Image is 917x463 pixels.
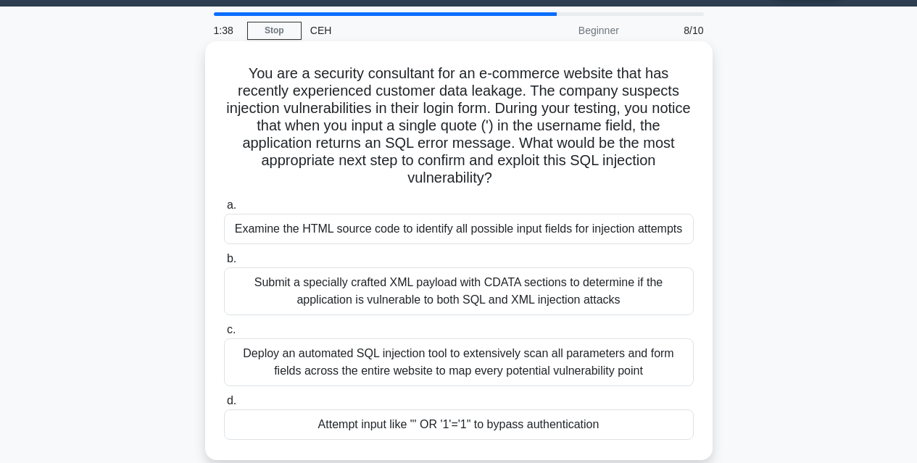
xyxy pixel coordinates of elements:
[227,323,236,335] span: c.
[247,22,302,40] a: Stop
[224,214,694,244] div: Examine the HTML source code to identify all possible input fields for injection attempts
[227,394,236,406] span: d.
[302,16,501,45] div: CEH
[628,16,713,45] div: 8/10
[224,267,694,315] div: Submit a specially crafted XML payload with CDATA sections to determine if the application is vul...
[224,409,694,440] div: Attempt input like "' OR '1'='1" to bypass authentication
[205,16,247,45] div: 1:38
[227,199,236,211] span: a.
[224,338,694,386] div: Deploy an automated SQL injection tool to extensively scan all parameters and form fields across ...
[501,16,628,45] div: Beginner
[227,252,236,264] span: b.
[223,64,695,188] h5: You are a security consultant for an e-commerce website that has recently experienced customer da...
